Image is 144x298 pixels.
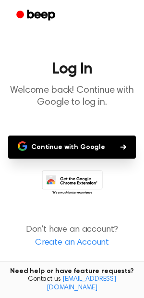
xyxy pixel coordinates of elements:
h1: Log In [8,62,136,77]
p: Welcome back! Continue with Google to log in. [8,85,136,109]
button: Continue with Google [8,136,136,159]
span: Contact us [6,275,138,292]
a: Create an Account [10,236,134,249]
a: [EMAIL_ADDRESS][DOMAIN_NAME] [47,276,116,291]
p: Don't have an account? [8,223,136,249]
a: Beep [10,6,64,25]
